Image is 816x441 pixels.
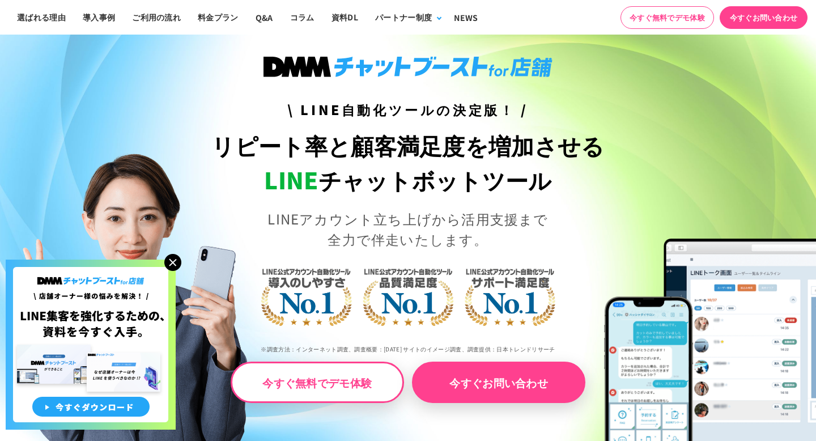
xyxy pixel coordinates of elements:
img: 店舗オーナー様の悩みを解決!LINE集客を狂化するための資料を今すぐ入手! [6,260,176,430]
p: ※調査方法：インターネット調査、調査概要：[DATE] サイトのイメージ調査、調査提供：日本トレンドリサーチ [204,337,612,362]
a: 今すぐ無料でデモ体験 [620,6,714,29]
h3: \ LINE自動化ツールの決定版！ / [204,100,612,120]
a: 今すぐお問い合わせ [412,362,585,403]
div: パートナー制度 [375,11,432,23]
a: 店舗オーナー様の悩みを解決!LINE集客を狂化するための資料を今すぐ入手! [6,260,176,273]
a: 今すぐお問い合わせ [720,6,807,29]
img: LINE公式アカウント自動化ツール導入のしやすさNo.1｜LINE公式アカウント自動化ツール品質満足度No.1｜LINE公式アカウント自動化ツールサポート満足度No.1 [224,224,592,366]
p: LINEアカウント立ち上げから活用支援まで 全力で伴走いたします。 [204,209,612,249]
a: 今すぐ無料でデモ体験 [231,362,404,403]
span: LINE [264,163,318,196]
h1: リピート率と顧客満足度を増加させる チャットボットツール [204,128,612,197]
